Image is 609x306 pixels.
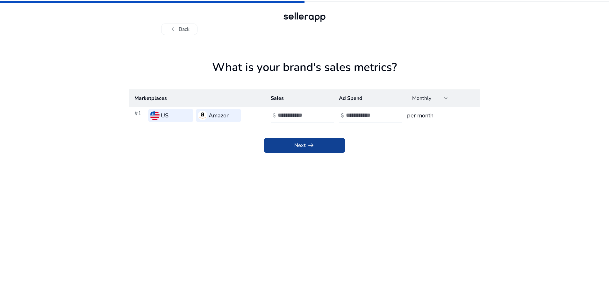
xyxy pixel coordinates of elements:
[209,111,230,120] h3: Amazon
[150,111,160,120] img: us.svg
[161,111,168,120] h3: US
[334,89,402,107] th: Ad Spend
[134,109,146,122] h3: #1
[129,60,480,89] h1: What is your brand's sales metrics?
[341,113,344,119] h4: $
[129,89,266,107] th: Marketplaces
[273,113,276,119] h4: $
[294,142,315,149] span: Next
[161,24,197,35] button: chevron_leftBack
[307,142,315,149] span: arrow_right_alt
[407,111,475,120] h3: per month
[266,89,334,107] th: Sales
[169,25,177,33] span: chevron_left
[264,138,345,153] button: Nextarrow_right_alt
[412,95,431,102] span: Monthly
